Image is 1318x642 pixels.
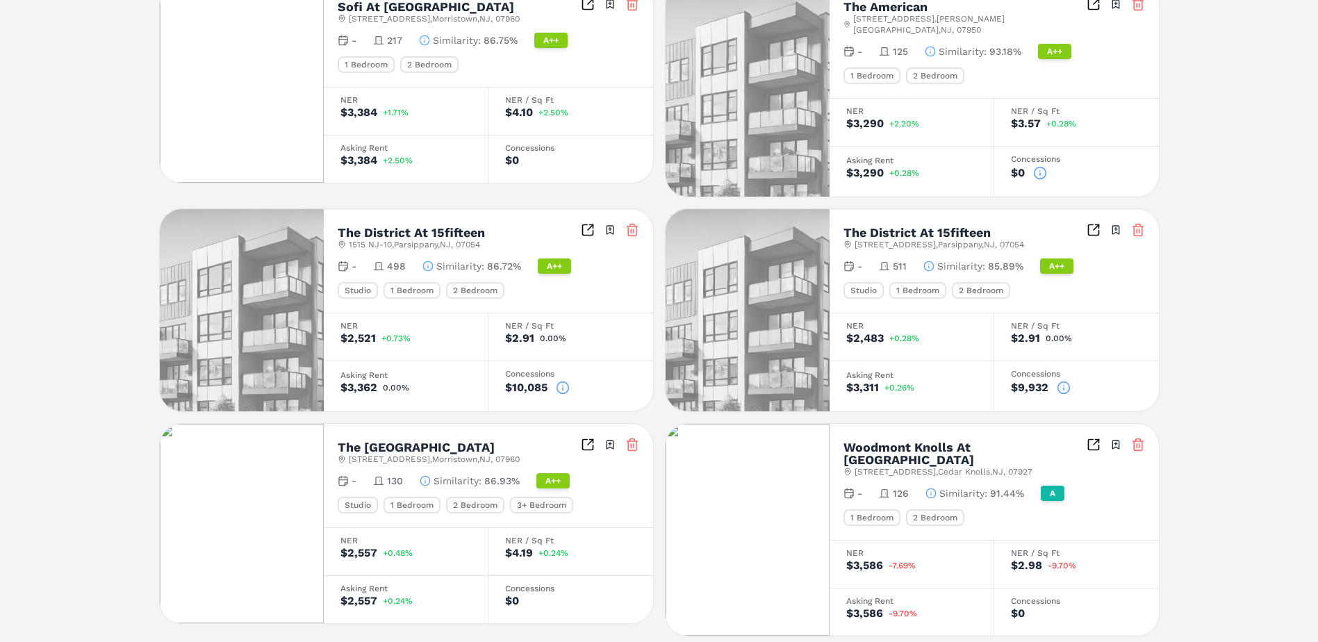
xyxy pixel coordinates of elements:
[505,155,519,166] div: $0
[846,371,977,379] div: Asking Rent
[349,13,520,24] span: [STREET_ADDRESS] , Morristown , NJ , 07960
[349,454,520,465] span: [STREET_ADDRESS] , Morristown , NJ , 07960
[510,497,573,513] div: 3+ Bedroom
[893,44,908,58] span: 125
[906,509,964,526] div: 2 Bedroom
[384,497,440,513] div: 1 Bedroom
[952,282,1010,299] div: 2 Bedroom
[889,282,946,299] div: 1 Bedroom
[889,334,919,343] span: +0.28%
[846,322,977,330] div: NER
[1011,549,1142,557] div: NER / Sq Ft
[1011,608,1025,619] div: $0
[857,259,862,273] span: -
[446,282,504,299] div: 2 Bedroom
[338,56,395,73] div: 1 Bedroom
[434,474,481,488] span: Similarity :
[538,549,568,557] span: +0.24%
[340,155,377,166] div: $3,384
[383,108,409,117] span: +1.71%
[939,486,987,500] span: Similarity :
[505,322,636,330] div: NER / Sq Ft
[893,486,909,500] span: 126
[446,497,504,513] div: 2 Bedroom
[988,259,1023,273] span: 85.89%
[846,167,884,179] div: $3,290
[893,259,907,273] span: 511
[843,67,900,84] div: 1 Bedroom
[505,107,533,118] div: $4.10
[1011,107,1142,115] div: NER / Sq Ft
[1048,561,1076,570] span: -9.70%
[846,597,977,605] div: Asking Rent
[338,441,495,454] h2: The [GEOGRAPHIC_DATA]
[383,156,413,165] span: +2.50%
[505,370,636,378] div: Concessions
[387,474,403,488] span: 130
[1011,118,1041,129] div: $3.57
[1011,560,1042,571] div: $2.98
[387,33,402,47] span: 217
[846,118,884,129] div: $3,290
[338,282,378,299] div: Studio
[884,384,914,392] span: +0.26%
[338,227,485,239] h2: The District At 15fifteen
[340,548,377,559] div: $2,557
[484,33,518,47] span: 86.75%
[505,595,519,607] div: $0
[1087,223,1101,237] a: Inspect Comparables
[340,371,471,379] div: Asking Rent
[843,1,928,13] h2: The American
[538,108,568,117] span: +2.50%
[1011,167,1025,179] div: $0
[383,384,409,392] span: 0.00%
[381,334,411,343] span: +0.73%
[505,584,636,593] div: Concessions
[889,561,916,570] span: -7.69%
[989,44,1021,58] span: 93.18%
[400,56,459,73] div: 2 Bedroom
[384,282,440,299] div: 1 Bedroom
[340,96,471,104] div: NER
[484,474,520,488] span: 86.93%
[340,595,377,607] div: $2,557
[843,227,991,239] h2: The District At 15fifteen
[340,107,377,118] div: $3,384
[1011,382,1048,393] div: $9,932
[383,549,413,557] span: +0.48%
[855,239,1024,250] span: [STREET_ADDRESS] , Parsippany , NJ , 07054
[857,44,862,58] span: -
[1087,438,1101,452] a: Inspect Comparables
[436,259,484,273] span: Similarity :
[1041,486,1064,501] div: A
[937,259,985,273] span: Similarity :
[906,67,964,84] div: 2 Bedroom
[846,608,883,619] div: $3,586
[352,259,356,273] span: -
[505,333,534,344] div: $2.91
[843,282,884,299] div: Studio
[505,548,533,559] div: $4.19
[340,382,377,393] div: $3,362
[340,536,471,545] div: NER
[1011,155,1142,163] div: Concessions
[846,156,977,165] div: Asking Rent
[383,597,413,605] span: +0.24%
[846,382,879,393] div: $3,311
[340,144,471,152] div: Asking Rent
[433,33,481,47] span: Similarity :
[487,259,521,273] span: 86.72%
[846,560,883,571] div: $3,586
[340,322,471,330] div: NER
[387,259,406,273] span: 498
[846,107,977,115] div: NER
[340,333,376,344] div: $2,521
[1038,44,1071,59] div: A++
[349,239,480,250] span: 1515 NJ-10 , Parsippany , NJ , 07054
[1046,334,1072,343] span: 0.00%
[1011,597,1142,605] div: Concessions
[340,584,471,593] div: Asking Rent
[505,96,636,104] div: NER / Sq Ft
[1040,258,1073,274] div: A++
[889,120,919,128] span: +2.20%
